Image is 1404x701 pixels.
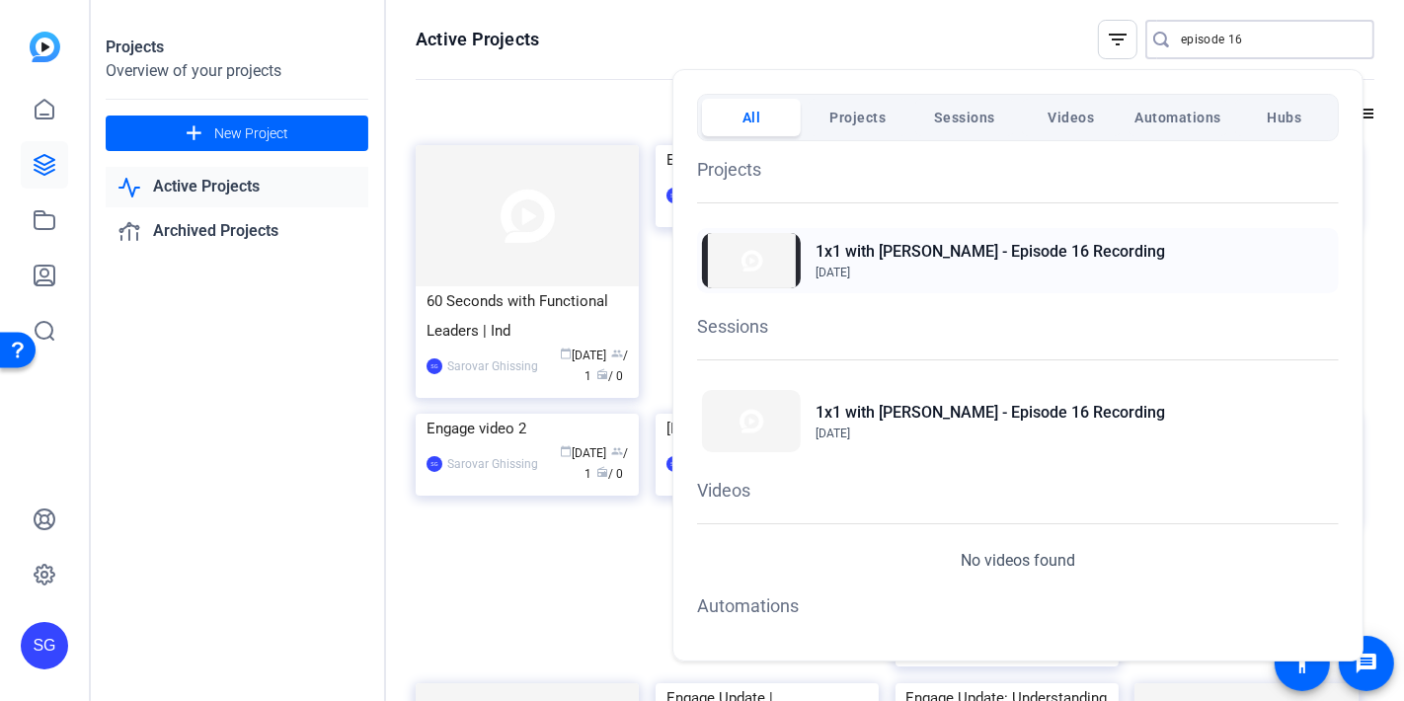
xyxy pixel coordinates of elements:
img: Thumbnail [702,233,801,288]
p: No videos found [961,549,1075,573]
h1: Videos [697,477,1339,504]
h2: 1x1 with [PERSON_NAME] - Episode 16 Recording [816,240,1165,264]
span: [DATE] [816,266,850,279]
h1: Projects [697,156,1339,183]
span: Projects [830,100,887,135]
span: [DATE] [816,427,850,440]
span: Sessions [934,100,995,135]
span: Videos [1049,100,1095,135]
h1: Automations [697,592,1339,619]
img: Thumbnail [702,390,801,452]
span: Hubs [1268,100,1302,135]
span: All [742,100,761,135]
span: Automations [1134,100,1221,135]
h1: Sessions [697,313,1339,340]
h2: 1x1 with [PERSON_NAME] - Episode 16 Recording [816,401,1165,425]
